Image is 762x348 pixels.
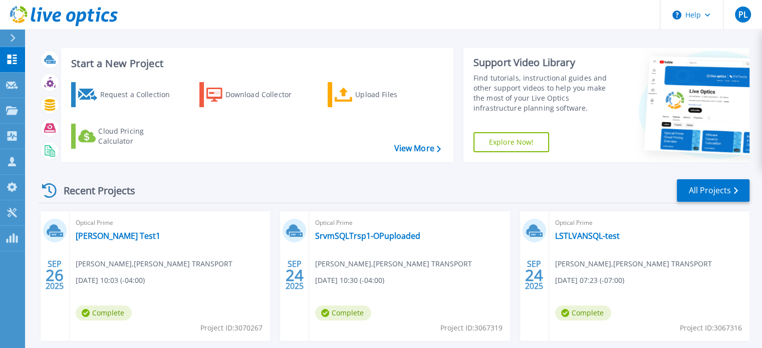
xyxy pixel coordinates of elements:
[71,82,183,107] a: Request a Collection
[76,258,232,269] span: [PERSON_NAME] , [PERSON_NAME] TRANSPORT
[328,82,439,107] a: Upload Files
[315,305,371,320] span: Complete
[315,217,503,228] span: Optical Prime
[355,85,435,105] div: Upload Files
[286,271,304,279] span: 24
[473,56,617,69] div: Support Video Library
[45,257,64,293] div: SEP 2025
[525,257,544,293] div: SEP 2025
[285,257,304,293] div: SEP 2025
[71,124,183,149] a: Cloud Pricing Calculator
[738,11,747,19] span: PL
[200,322,263,333] span: Project ID: 3070267
[71,58,440,69] h3: Start a New Project
[394,144,440,153] a: View More
[315,231,420,241] a: SrvmSQLTrsp1-OPuploaded
[225,85,306,105] div: Download Collector
[76,231,160,241] a: [PERSON_NAME] Test1
[555,305,611,320] span: Complete
[555,231,620,241] a: LSTLVANSQL-test
[199,82,311,107] a: Download Collector
[98,126,178,146] div: Cloud Pricing Calculator
[555,217,743,228] span: Optical Prime
[315,275,384,286] span: [DATE] 10:30 (-04:00)
[76,275,145,286] span: [DATE] 10:03 (-04:00)
[525,271,543,279] span: 24
[100,85,180,105] div: Request a Collection
[39,178,149,203] div: Recent Projects
[315,258,472,269] span: [PERSON_NAME] , [PERSON_NAME] TRANSPORT
[76,305,132,320] span: Complete
[46,271,64,279] span: 26
[473,132,550,152] a: Explore Now!
[473,73,617,113] div: Find tutorials, instructional guides and other support videos to help you make the most of your L...
[555,258,712,269] span: [PERSON_NAME] , [PERSON_NAME] TRANSPORT
[555,275,624,286] span: [DATE] 07:23 (-07:00)
[677,179,749,202] a: All Projects
[680,322,742,333] span: Project ID: 3067316
[440,322,502,333] span: Project ID: 3067319
[76,217,264,228] span: Optical Prime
